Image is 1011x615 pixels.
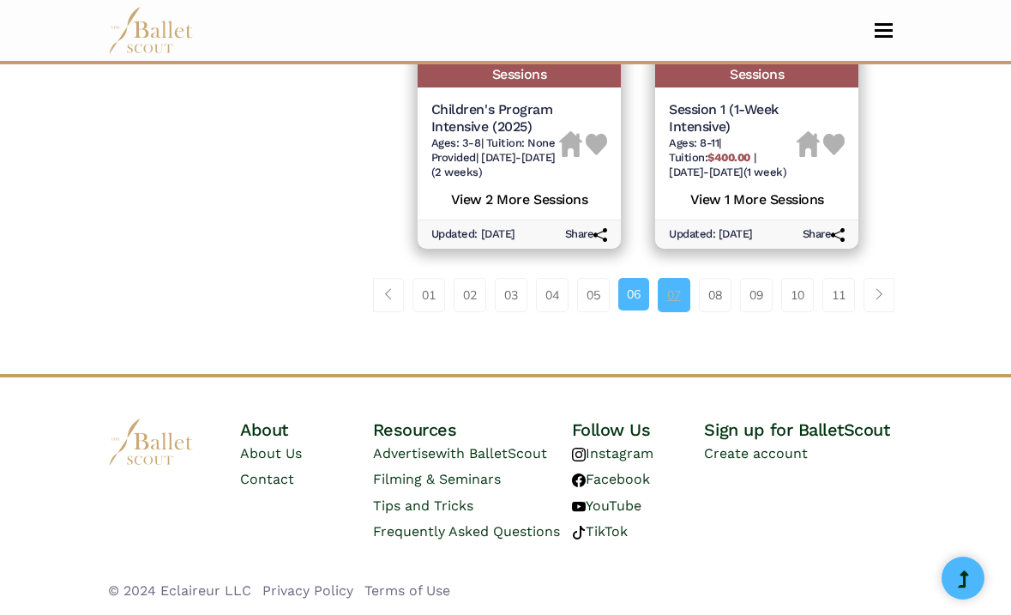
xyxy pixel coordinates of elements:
[803,227,846,242] h6: Share
[572,448,586,461] img: instagram logo
[669,151,753,164] span: Tuition:
[699,278,731,312] a: 08
[572,445,653,461] a: Instagram
[431,227,515,242] h6: Updated: [DATE]
[669,227,753,242] h6: Updated: [DATE]
[658,278,690,312] a: 07
[572,500,586,514] img: youtube logo
[618,278,649,311] a: 06
[572,473,586,487] img: facebook logo
[431,187,607,209] h5: View 2 More Sessions
[240,471,294,487] a: Contact
[823,134,845,155] img: Heart
[240,419,373,441] h4: About
[495,278,527,312] a: 03
[418,63,621,87] h5: Sessions
[669,166,786,178] span: [DATE]-[DATE] (1 week)
[412,278,445,312] a: 01
[431,151,556,178] span: [DATE]-[DATE] (2 weeks)
[431,136,556,164] span: Tuition: None Provided
[240,445,302,461] a: About Us
[797,131,820,157] img: Housing Unavailable
[559,131,582,157] img: Housing Unavailable
[373,419,572,441] h4: Resources
[373,278,904,312] nav: Page navigation example
[586,134,607,155] img: Heart
[669,101,797,137] h5: Session 1 (1-Week Intensive)
[454,278,486,312] a: 02
[373,471,501,487] a: Filming & Seminars
[536,278,569,312] a: 04
[707,151,750,164] b: $400.00
[108,580,251,602] li: © 2024 Eclaireur LLC
[431,136,481,149] span: Ages: 3-8
[108,419,194,466] img: logo
[669,136,719,149] span: Ages: 8-11
[572,526,586,540] img: tiktok logo
[373,497,473,514] a: Tips and Tricks
[822,278,855,312] a: 11
[864,22,904,39] button: Toggle navigation
[669,187,845,209] h5: View 1 More Sessions
[572,523,628,540] a: TikTok
[740,278,773,312] a: 09
[655,63,858,87] h5: Sessions
[364,582,450,599] a: Terms of Use
[262,582,353,599] a: Privacy Policy
[373,523,560,540] a: Frequently Asked Questions
[572,419,705,441] h4: Follow Us
[373,445,547,461] a: Advertisewith BalletScout
[431,136,559,180] h6: | |
[572,497,641,514] a: YouTube
[436,445,547,461] span: with BalletScout
[669,136,797,180] h6: | |
[704,445,808,461] a: Create account
[431,101,559,137] h5: Children's Program Intensive (2025)
[565,227,608,242] h6: Share
[572,471,650,487] a: Facebook
[704,419,903,441] h4: Sign up for BalletScout
[781,278,814,312] a: 10
[577,278,610,312] a: 05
